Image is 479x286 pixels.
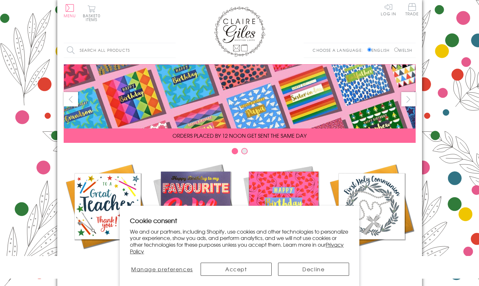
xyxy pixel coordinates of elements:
button: Manage preferences [130,263,194,276]
p: Choose a language: [313,47,366,53]
label: English [367,47,393,53]
button: Carousel Page 2 [241,148,248,154]
span: Communion and Confirmation [344,255,399,270]
span: Menu [64,13,76,19]
button: next [401,92,416,106]
a: Privacy Policy [130,241,344,255]
span: Manage preferences [131,265,193,273]
input: Welsh [394,48,398,52]
a: Communion and Confirmation [328,162,416,270]
a: Log In [381,3,396,16]
button: prev [64,92,78,106]
button: Carousel Page 1 (Current Slide) [232,148,238,154]
p: We and our partners, including Shopify, use cookies and other technologies to personalize your ex... [130,228,349,255]
input: Search all products [64,43,176,58]
span: 0 items [86,13,100,22]
input: Search [169,43,176,58]
button: Accept [201,263,272,276]
span: Trade [405,3,419,16]
label: Welsh [394,47,412,53]
div: Carousel Pagination [64,148,416,158]
a: Academic [64,162,152,263]
a: Trade [405,3,419,17]
span: ORDERS PLACED BY 12 NOON GET SENT THE SAME DAY [172,132,307,139]
span: Academic [91,255,124,263]
input: English [367,48,371,52]
button: Basket0 items [83,5,100,21]
button: Decline [278,263,349,276]
img: Claire Giles Greetings Cards [214,6,265,57]
a: Birthdays [240,162,328,263]
a: New Releases [152,162,240,263]
button: Menu [64,4,76,18]
h2: Cookie consent [130,216,349,225]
